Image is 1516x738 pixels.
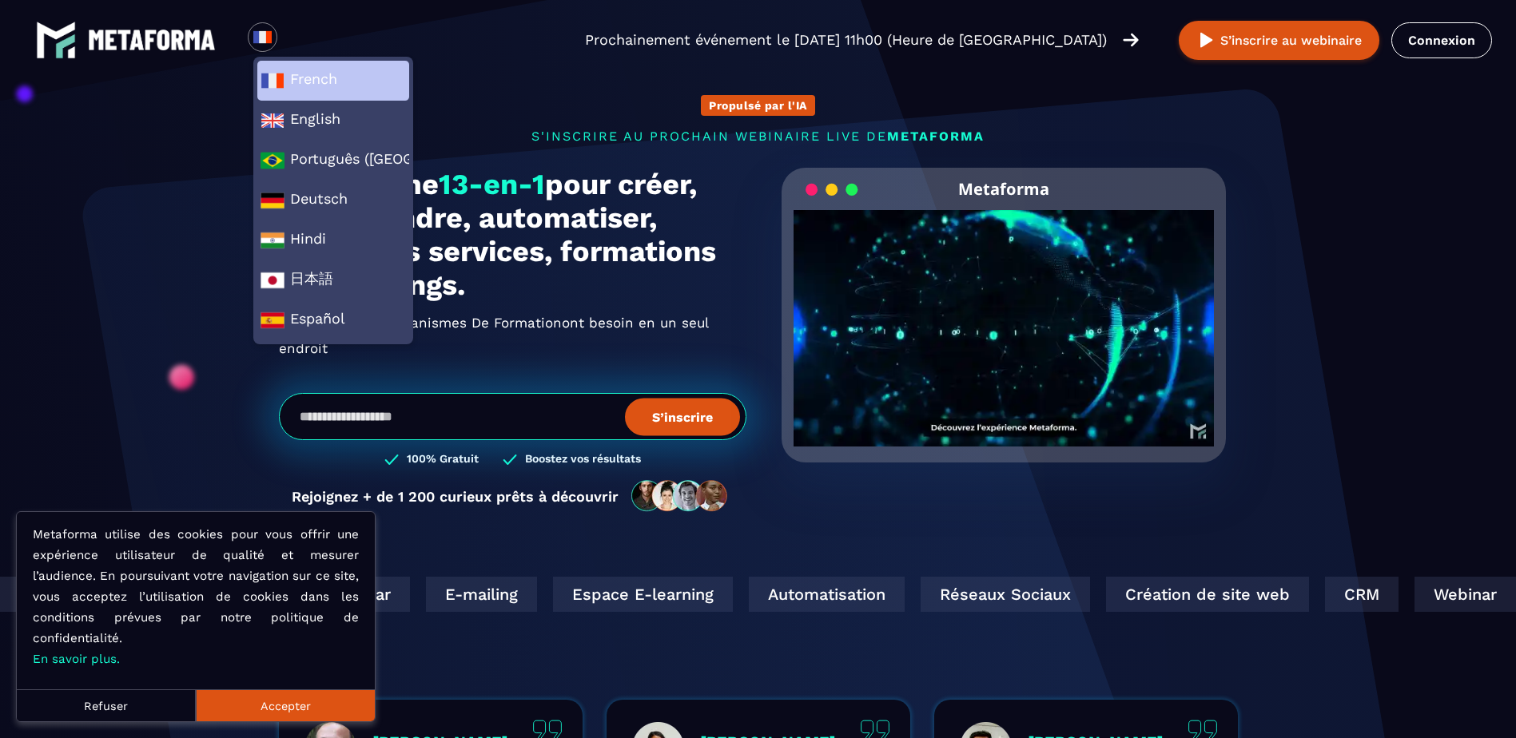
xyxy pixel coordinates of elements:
h3: Boostez vos résultats [525,452,641,467]
img: community-people [627,479,734,513]
h2: Tout ce dont les ont besoin en un seul endroit [279,310,746,361]
button: S’inscrire [625,398,740,435]
a: Connexion [1391,22,1492,58]
p: Prochainement événement le [DATE] 11h00 (Heure de [GEOGRAPHIC_DATA]) [585,29,1107,51]
div: Search for option [277,22,316,58]
img: logo [88,30,216,50]
img: a0 [261,149,284,173]
div: Création de site web [1100,577,1303,612]
img: de [261,188,284,212]
span: English [261,109,406,133]
span: French [261,69,406,93]
span: 13-en-1 [439,168,545,201]
input: Search for option [291,30,303,50]
div: Webinar [303,577,404,612]
span: Deutsch [261,188,406,212]
div: CRM [1319,577,1393,612]
div: Espace E-learning [547,577,727,612]
div: Automatisation [743,577,899,612]
button: Refuser [17,689,196,721]
span: Hindi [261,228,406,252]
img: en [261,109,284,133]
img: checked [384,452,399,467]
img: arrow-right [1123,31,1139,49]
button: S’inscrire au webinaire [1179,21,1379,60]
img: loading [806,182,858,197]
img: checked [503,452,517,467]
span: Português ([GEOGRAPHIC_DATA]) [261,149,406,173]
img: es [261,308,284,332]
span: METAFORMA [887,129,985,144]
p: Metaforma utilise des cookies pour vous offrir une expérience utilisateur de qualité et mesurer l... [33,524,359,669]
img: logo [36,20,76,60]
p: s'inscrire au prochain webinaire live de [279,129,1238,144]
img: fr [253,27,273,47]
p: Propulsé par l'IA [709,99,807,112]
h1: Plateforme pour créer, gérer, vendre, automatiser, scaler vos services, formations et coachings. [279,168,746,302]
p: Rejoignez + de 1 200 curieux prêts à découvrir [292,488,619,505]
div: Réseaux Sociaux [915,577,1084,612]
video: Your browser does not support the video tag. [794,210,1215,420]
div: Webinar [1409,577,1510,612]
span: Español [261,308,406,332]
h2: Metaforma [958,168,1049,210]
h3: 100% Gratuit [407,452,479,467]
a: En savoir plus. [33,652,120,666]
img: hi [261,228,284,252]
button: Accepter [196,689,375,721]
div: E-mailing [420,577,531,612]
img: play [1196,30,1216,50]
img: ja [261,268,284,292]
span: Organismes De Formation [388,310,562,335]
span: 日本語 [261,268,406,292]
img: fr [261,69,284,93]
